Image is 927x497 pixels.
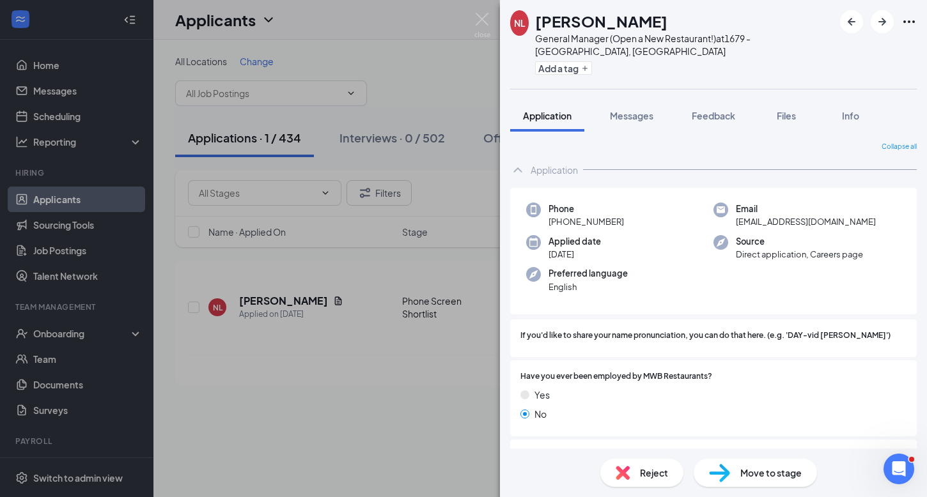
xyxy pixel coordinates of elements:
[840,10,863,33] button: ArrowLeftNew
[549,215,624,228] span: [PHONE_NUMBER]
[842,110,859,121] span: Info
[736,215,876,228] span: [EMAIL_ADDRESS][DOMAIN_NAME]
[736,248,863,261] span: Direct application, Careers page
[740,466,802,480] span: Move to stage
[777,110,796,121] span: Files
[549,248,601,261] span: [DATE]
[523,110,572,121] span: Application
[549,203,624,215] span: Phone
[535,10,667,32] h1: [PERSON_NAME]
[520,371,712,383] span: Have you ever been employed by MWB Restaurants?
[534,407,547,421] span: No
[736,235,863,248] span: Source
[535,61,592,75] button: PlusAdd a tag
[882,142,917,152] span: Collapse all
[549,280,628,293] span: English
[520,330,891,342] span: If you'd like to share your name pronunciation, you can do that here. (e.g. 'DAY-vid [PERSON_NAME]')
[875,14,890,29] svg: ArrowRight
[549,235,601,248] span: Applied date
[884,454,914,484] iframe: Intercom live chat
[844,14,859,29] svg: ArrowLeftNew
[640,466,668,480] span: Reject
[510,162,526,178] svg: ChevronUp
[531,164,578,176] div: Application
[901,14,917,29] svg: Ellipses
[534,388,550,402] span: Yes
[549,267,628,280] span: Preferred language
[514,17,526,29] div: NL
[610,110,653,121] span: Messages
[535,32,834,57] div: General Manager (Open a New Restaurant!) at 1679 - [GEOGRAPHIC_DATA], [GEOGRAPHIC_DATA]
[581,65,589,72] svg: Plus
[871,10,894,33] button: ArrowRight
[736,203,876,215] span: Email
[692,110,735,121] span: Feedback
